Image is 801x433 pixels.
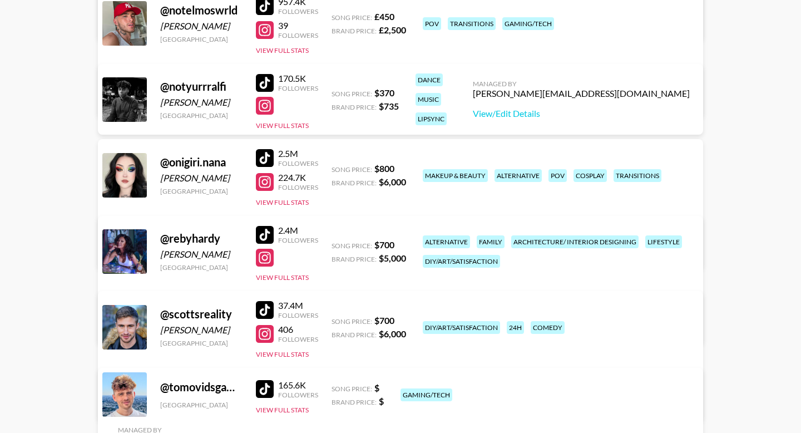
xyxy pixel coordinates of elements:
div: [GEOGRAPHIC_DATA] [160,111,243,120]
div: alternative [423,235,470,248]
span: Brand Price: [332,103,377,111]
strong: $ 6,000 [379,176,406,187]
div: Followers [278,335,318,343]
div: 2.5M [278,148,318,159]
button: View Full Stats [256,121,309,130]
div: architecture/ interior designing [511,235,639,248]
div: music [416,93,441,106]
div: @ scottsreality [160,307,243,321]
div: 406 [278,324,318,335]
button: View Full Stats [256,350,309,358]
div: 165.6K [278,380,318,391]
div: [PERSON_NAME] [160,97,243,108]
div: pov [548,169,567,182]
button: View Full Stats [256,406,309,414]
strong: £ 450 [374,11,394,22]
span: Song Price: [332,13,372,22]
span: Brand Price: [332,27,377,35]
strong: $ 700 [374,315,394,326]
div: Followers [278,236,318,244]
span: Brand Price: [332,255,377,263]
div: [PERSON_NAME] [160,173,243,184]
div: [PERSON_NAME] [160,324,243,336]
strong: $ [379,396,384,406]
div: gaming/tech [502,17,554,30]
div: 224.7K [278,172,318,183]
strong: $ 800 [374,163,394,174]
div: alternative [495,169,542,182]
strong: $ 735 [379,101,399,111]
span: Song Price: [332,90,372,98]
div: [PERSON_NAME] [160,249,243,260]
div: Followers [278,159,318,168]
strong: $ 700 [374,239,394,250]
div: diy/art/satisfaction [423,321,500,334]
div: transitions [448,17,496,30]
div: lipsync [416,112,447,125]
div: pov [423,17,441,30]
div: cosplay [573,169,607,182]
strong: $ 6,000 [379,328,406,339]
div: [GEOGRAPHIC_DATA] [160,187,243,195]
div: 24h [507,321,524,334]
div: 37.4M [278,300,318,311]
div: Followers [278,31,318,40]
span: Song Price: [332,242,372,250]
a: View/Edit Details [473,108,690,119]
div: @ onigiri.nana [160,155,243,169]
span: Brand Price: [332,331,377,339]
div: transitions [614,169,661,182]
span: Brand Price: [332,398,377,406]
span: Song Price: [332,317,372,326]
div: diy/art/satisfaction [423,255,500,268]
div: Followers [278,311,318,319]
div: Followers [278,183,318,191]
div: @ rebyhardy [160,232,243,245]
div: 170.5K [278,73,318,84]
span: Brand Price: [332,179,377,187]
div: [PERSON_NAME] [160,21,243,32]
div: @ tomovidsgames [160,380,243,394]
div: dance [416,73,443,86]
div: [GEOGRAPHIC_DATA] [160,339,243,347]
div: family [477,235,505,248]
span: Song Price: [332,165,372,174]
div: [PERSON_NAME][EMAIL_ADDRESS][DOMAIN_NAME] [473,88,690,99]
div: Followers [278,7,318,16]
span: Song Price: [332,385,372,393]
button: View Full Stats [256,198,309,206]
strong: £ 2,500 [379,24,406,35]
div: Managed By [473,80,690,88]
div: [GEOGRAPHIC_DATA] [160,401,243,409]
div: [GEOGRAPHIC_DATA] [160,263,243,272]
div: gaming/tech [400,388,452,401]
div: @ notyurrralfi [160,80,243,94]
div: Followers [278,84,318,92]
button: View Full Stats [256,46,309,55]
div: 2.4M [278,225,318,236]
div: comedy [531,321,565,334]
div: lifestyle [645,235,682,248]
strong: $ 5,000 [379,253,406,263]
div: 39 [278,20,318,31]
strong: $ [374,382,379,393]
div: makeup & beauty [423,169,488,182]
strong: $ 370 [374,87,394,98]
div: Followers [278,391,318,399]
div: [GEOGRAPHIC_DATA] [160,35,243,43]
button: View Full Stats [256,273,309,282]
div: @ notelmoswrld [160,3,243,17]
